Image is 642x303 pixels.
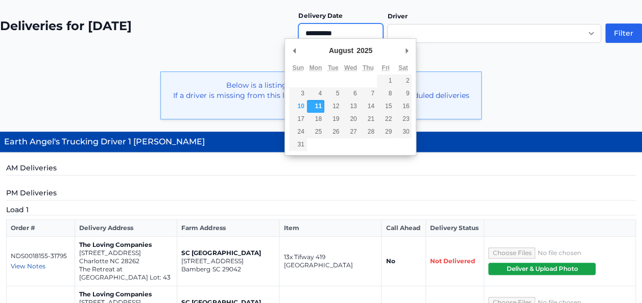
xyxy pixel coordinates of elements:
[279,220,382,237] th: Item
[289,100,306,113] button: 10
[327,43,355,58] div: August
[307,100,324,113] button: 11
[289,138,306,151] button: 31
[6,205,636,215] h5: Load 1
[310,64,322,71] abbr: Monday
[324,87,342,100] button: 5
[289,43,299,58] button: Previous Month
[605,23,642,43] button: Filter
[360,100,377,113] button: 14
[6,188,636,200] h5: PM Deliveries
[181,257,275,265] p: [STREET_ADDRESS]
[307,87,324,100] button: 4
[355,43,374,58] div: 2025
[360,113,377,125] button: 21
[363,64,374,71] abbr: Thursday
[79,290,173,298] p: The Loving Companies
[298,23,383,43] input: Use the arrow keys to pick a date
[79,241,173,249] p: The Loving Companies
[360,87,377,100] button: 7
[181,249,275,257] p: SC [GEOGRAPHIC_DATA]
[328,64,338,71] abbr: Tuesday
[342,113,359,125] button: 20
[430,257,475,265] span: Not Delivered
[307,125,324,138] button: 25
[75,220,177,237] th: Delivery Address
[394,125,412,138] button: 30
[488,263,596,275] button: Deliver & Upload Photo
[292,64,304,71] abbr: Sunday
[289,113,306,125] button: 17
[307,113,324,125] button: 18
[79,257,173,265] p: Charlotte NC 28262
[425,220,484,237] th: Delivery Status
[394,100,412,113] button: 16
[344,64,357,71] abbr: Wednesday
[324,125,342,138] button: 26
[342,87,359,100] button: 6
[6,163,636,175] h5: AM Deliveries
[377,74,394,87] button: 1
[360,125,377,138] button: 28
[11,262,45,270] span: View Notes
[377,87,394,100] button: 8
[181,265,275,273] p: Bamberg SC 29042
[342,100,359,113] button: 13
[298,12,342,19] label: Delivery Date
[79,249,173,257] p: [STREET_ADDRESS]
[398,64,408,71] abbr: Saturday
[177,220,279,237] th: Farm Address
[382,64,389,71] abbr: Friday
[394,113,412,125] button: 23
[377,113,394,125] button: 22
[289,125,306,138] button: 24
[169,80,473,111] p: Below is a listing of drivers with deliveries for [DATE]. If a driver is missing from this list -...
[324,100,342,113] button: 12
[289,87,306,100] button: 3
[401,43,412,58] button: Next Month
[79,265,173,282] p: The Retreat at [GEOGRAPHIC_DATA] Lot: 43
[7,220,75,237] th: Order #
[279,237,382,286] td: 13x Tifway 419 [GEOGRAPHIC_DATA]
[394,74,412,87] button: 2
[394,87,412,100] button: 9
[342,125,359,138] button: 27
[386,257,395,265] strong: No
[11,252,70,260] p: NDS0018155-31795
[387,12,407,20] label: Driver
[382,220,425,237] th: Call Ahead
[377,100,394,113] button: 15
[377,125,394,138] button: 29
[324,113,342,125] button: 19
